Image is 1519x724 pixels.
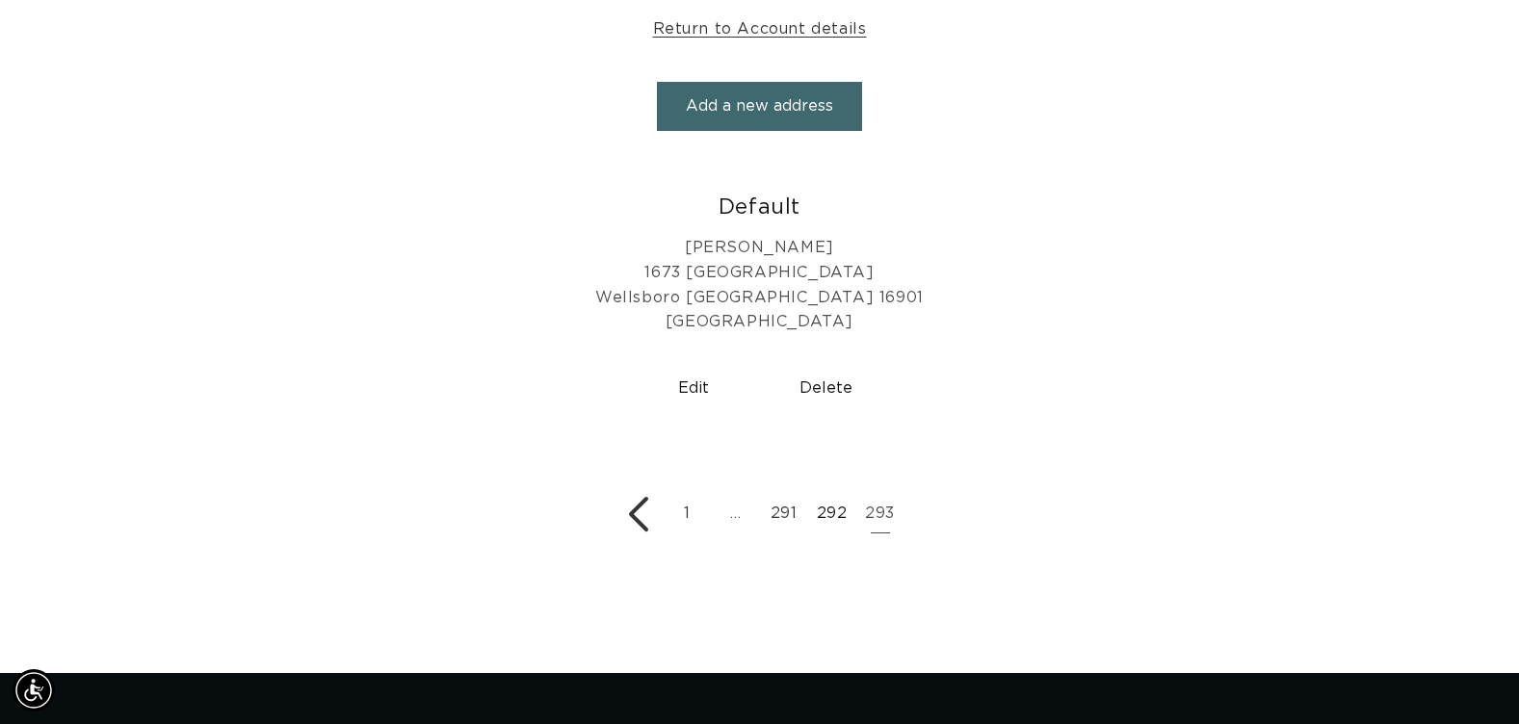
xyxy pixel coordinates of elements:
a: Page 1 [668,495,707,533]
h2: Default [14,194,1505,221]
iframe: Chat Widget [1423,632,1519,724]
button: Edit address 1 [635,364,752,413]
nav: Pagination [14,495,1505,542]
a: Previous page [620,495,659,533]
div: Accessibility Menu [13,669,55,711]
span: … [717,495,755,533]
a: Return to Account details [653,15,867,43]
button: Add a new address [657,82,862,131]
a: Page 292 [813,495,851,533]
button: Delete 1 [767,364,884,413]
a: Page 291 [765,495,803,533]
span: Page 293 [861,495,900,533]
p: [PERSON_NAME] 1673 [GEOGRAPHIC_DATA] Wellsboro [GEOGRAPHIC_DATA] 16901 [GEOGRAPHIC_DATA] [14,236,1505,334]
